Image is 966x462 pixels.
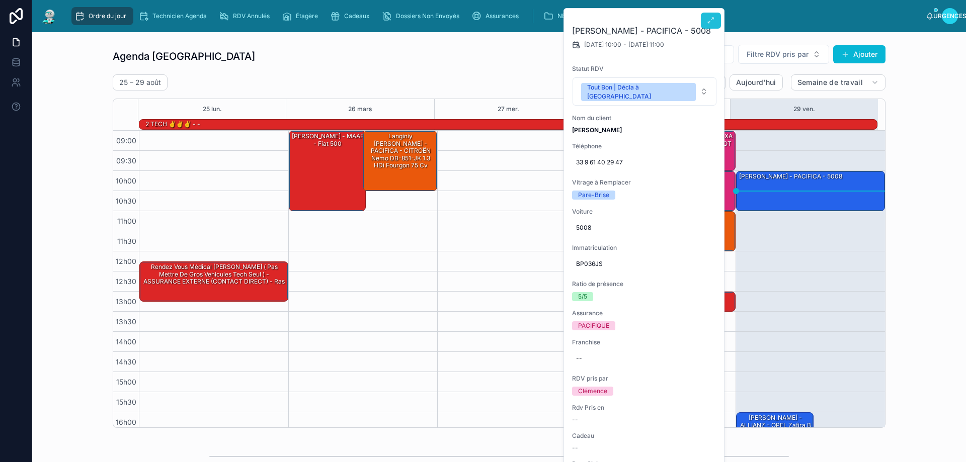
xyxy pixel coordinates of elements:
[572,244,617,251] font: Immatriculation
[289,131,366,211] div: [PERSON_NAME] - MAAF - fiat 500
[116,257,136,265] font: 12h00
[793,105,815,113] font: 29 ven.
[216,7,277,25] a: RDV Annulés
[468,7,526,25] a: Assurances
[327,7,377,25] a: Cadeaux
[736,78,776,86] font: Aujourd'hui
[737,413,813,462] div: [PERSON_NAME] - ALLIANZ - OPEL Zafira B Phase 2 1.7 CDTI 16V DPF 125 cv
[791,74,886,90] button: Semaine de travail
[573,77,716,106] button: Bouton de sélection
[572,375,608,382] font: RDV pris par
[116,398,136,406] font: 15h30
[113,50,255,62] font: Agenda [GEOGRAPHIC_DATA]
[572,444,578,451] font: --
[578,387,607,395] font: Clémence
[486,12,519,20] font: Assurances
[572,208,593,215] font: Voiture
[344,12,370,20] font: Cadeaux
[572,114,611,122] font: Nom du client
[66,5,926,27] div: contenu déroulant
[116,357,136,366] font: 14h30
[833,45,886,63] button: Ajouter
[117,217,136,225] font: 11h00
[572,26,711,36] font: [PERSON_NAME] - PACIFICA - 5008
[116,317,136,326] font: 13h30
[793,99,815,119] button: 29 ven.
[203,105,222,113] font: 25 lun.
[203,99,222,119] button: 25 lun.
[119,78,161,86] font: 25 – 29 août
[116,418,136,426] font: 16h00
[584,41,621,48] font: [DATE] 10:00
[740,414,811,443] font: [PERSON_NAME] - ALLIANZ - OPEL Zafira B Phase 2 1.7 CDTI 16V DPF 125 cv
[140,262,288,301] div: rendez vous médical [PERSON_NAME] ( pas mettre de gros vehicules tech seul ) - ASSURANCE EXTERNE ...
[116,378,136,386] font: 15h00
[292,132,364,147] font: [PERSON_NAME] - MAAF - fiat 500
[135,7,214,25] a: Technicien Agenda
[144,119,201,129] div: 2 TECH ✌️✌️✌️ - -
[116,156,136,165] font: 09:30
[666,132,733,147] font: [PERSON_NAME] - AXA - Partenaire PEUGEOT
[747,50,809,58] font: Filtre RDV pris par
[572,404,604,411] font: Rdv Pris en
[587,83,651,100] font: Tout Bon | Décla à [GEOGRAPHIC_DATA]
[348,99,372,119] button: 26 mars
[797,78,863,86] font: Semaine de travail
[71,7,133,25] a: Ordre du jour
[363,131,437,191] div: langiniy [PERSON_NAME] - PACIFICA - CITROËN Nemo DB-851-JK 1.3 HDi Fourgon 75 cv
[557,12,610,20] font: NE PAS TOUCHER
[578,191,609,199] font: Pare-Brise
[853,50,877,58] font: Ajouter
[116,176,136,185] font: 10h00
[89,12,126,20] font: Ordre du jour
[576,354,582,362] font: --
[145,120,200,128] font: 2 TECH ✌️✌️✌️ - -
[116,136,136,145] font: 09:00
[540,7,630,25] a: NE PAS TOUCHER
[739,172,842,180] font: [PERSON_NAME] - PACIFICA - 5008
[572,142,602,150] font: Téléphone
[572,178,631,186] font: Vitrage à Remplacer
[498,99,519,119] button: 27 mer.
[572,432,594,439] font: Cadeau
[572,309,603,317] font: Assurance
[576,224,591,231] font: 5008
[371,132,431,169] font: langiniy [PERSON_NAME] - PACIFICA - CITROËN Nemo DB-851-JK 1.3 HDi Fourgon 75 cv
[396,12,459,20] font: Dossiers Non Envoyés
[498,105,519,113] font: 27 mer.
[40,8,58,24] img: Logo de l'application
[572,416,578,423] font: --
[730,74,783,90] button: Aujourd'hui
[572,65,604,72] font: Statut RDV
[737,171,884,211] div: [PERSON_NAME] - PACIFICA - 5008
[296,12,318,20] font: Étagère
[572,126,622,134] font: [PERSON_NAME]
[116,297,136,306] font: 13h00
[623,41,626,48] font: -
[738,45,829,64] button: Bouton de sélection
[379,7,466,25] a: Dossiers Non Envoyés
[572,338,600,346] font: Franchise
[116,277,136,286] font: 12h30
[628,41,664,48] font: [DATE] 11:00
[576,260,603,267] font: BP036JS
[348,105,372,113] font: 26 mars
[143,263,285,285] font: rendez vous médical [PERSON_NAME] ( pas mettre de gros vehicules tech seul ) - ASSURANCE EXTERNE ...
[116,197,136,205] font: 10h30
[152,12,207,20] font: Technicien Agenda
[572,280,623,288] font: Ratio de présence
[233,12,270,20] font: RDV Annulés
[578,293,587,300] font: 5/5
[117,237,136,245] font: 11h30
[279,7,325,25] a: Étagère
[576,158,623,166] font: 33 9 61 40 29 47
[578,322,609,329] font: PACIFIQUE
[116,337,136,346] font: 14h00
